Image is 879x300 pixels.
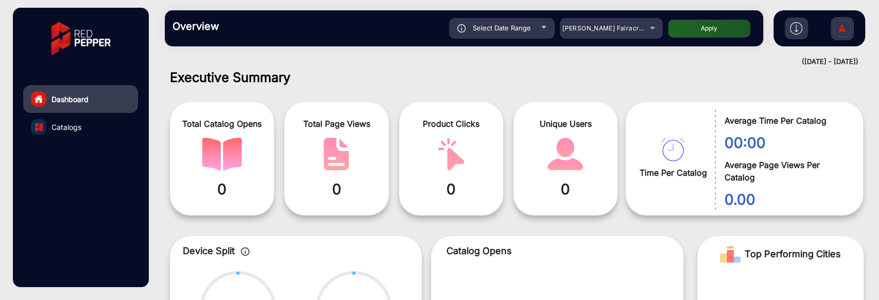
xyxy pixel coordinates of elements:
img: h2download.svg [790,22,802,35]
div: ([DATE] - [DATE]) [154,57,858,67]
span: 0.00 [724,189,848,210]
span: Dashboard [51,94,89,105]
span: 0 [178,178,266,200]
a: Dashboard [23,85,138,113]
span: 0 [521,178,610,200]
span: Catalogs [51,122,81,132]
span: Product Clicks [407,118,495,130]
img: icon [241,247,250,256]
img: catalog [545,138,585,171]
span: Total Catalog Opens [178,118,266,130]
img: vmg-logo [44,13,118,64]
img: icon [457,24,466,32]
a: Catalogs [23,113,138,141]
span: Total Page Views [292,118,381,130]
span: Average Time Per Catalog [724,114,848,127]
img: Rank image [720,244,740,264]
img: catalog [316,138,356,171]
span: Average Page Views Per Catalog [724,159,848,184]
span: 0 [292,178,381,200]
p: Catalog Opens [446,244,668,258]
span: Device Split [183,245,235,256]
span: [PERSON_NAME] Fairacre Farms [562,24,664,32]
span: 00:00 [724,132,848,154]
img: catalog [202,138,242,171]
img: catalog [661,138,684,161]
img: home [34,94,43,104]
span: Select Date Range [473,24,531,32]
img: Sign%20Up.svg [831,12,853,48]
img: catalog [431,138,471,171]
h1: Executive Summary [170,70,864,85]
span: Unique Users [521,118,610,130]
span: Top Performing Cities [745,244,841,264]
span: 0 [407,178,495,200]
button: Apply [668,20,750,38]
img: catalog [35,123,43,131]
h3: Overview [173,20,317,32]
